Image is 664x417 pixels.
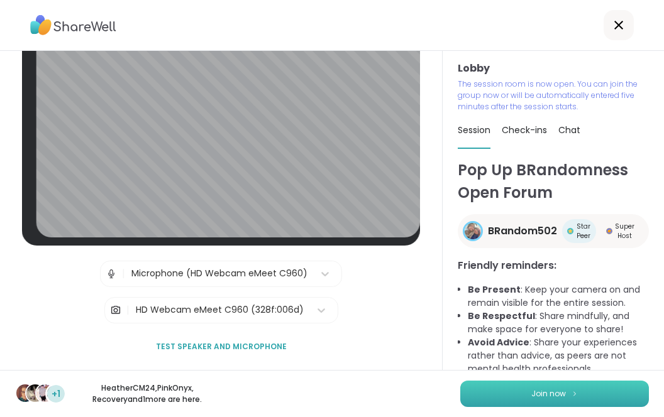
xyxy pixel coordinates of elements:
img: Camera [110,298,121,323]
span: Star Peer [576,222,591,241]
img: Star Peer [567,228,573,234]
img: BRandom502 [465,223,481,239]
img: ShareWell Logo [30,11,116,40]
img: Super Host [606,228,612,234]
a: BRandom502BRandom502Star PeerStar PeerSuper HostSuper Host [458,214,649,248]
span: Check-ins [502,124,547,136]
img: PinkOnyx [26,384,44,402]
img: HeatherCM24 [16,384,34,402]
span: | [126,298,130,323]
button: Test speaker and microphone [151,333,292,360]
li: : Share mindfully, and make space for everyone to share! [468,310,649,336]
h1: Pop Up BRandomness Open Forum [458,159,649,204]
b: Avoid Advice [468,336,529,349]
span: Join now [531,388,566,399]
span: | [122,261,125,286]
img: ShareWell Logomark [571,390,578,397]
span: Super Host [615,222,634,241]
img: Microphone [106,261,117,286]
span: Session [458,124,490,136]
b: Be Present [468,283,521,296]
span: BRandom502 [488,224,557,239]
span: Test speaker and microphone [156,341,287,352]
button: Join now [460,381,649,407]
span: Chat [558,124,580,136]
p: HeatherCM24 , PinkOnyx , Recovery and 1 more are here. [77,382,218,405]
div: Microphone (HD Webcam eMeet C960) [131,267,307,280]
li: : Keep your camera on and remain visible for the entire session. [468,283,649,310]
div: HD Webcam eMeet C960 (328f:006d) [136,303,304,317]
li: : Share your experiences rather than advice, as peers are not mental health professionals. [468,336,649,376]
h3: Friendly reminders: [458,258,649,273]
h3: Lobby [458,61,649,76]
p: The session room is now open. You can join the group now or will be automatically entered five mi... [458,79,639,112]
span: +1 [52,387,60,401]
b: Be Respectful [468,310,535,322]
img: Recovery [36,384,54,402]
